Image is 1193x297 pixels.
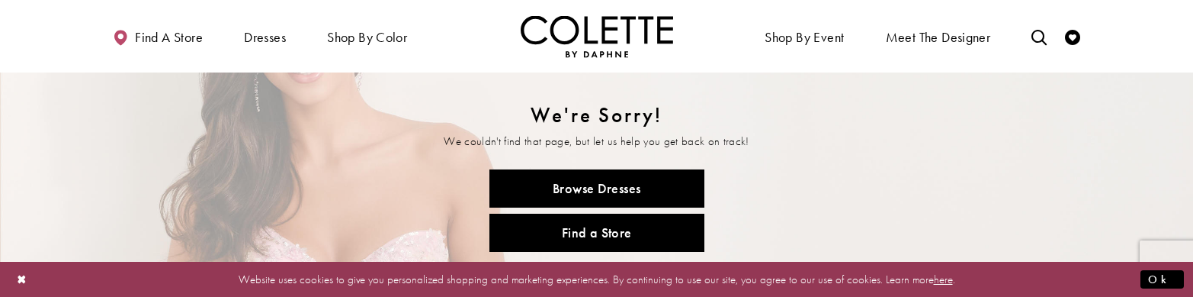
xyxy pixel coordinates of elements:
[135,30,203,45] span: Find a store
[327,30,407,45] span: Shop by color
[934,271,953,286] a: here
[882,15,995,57] a: Meet the designer
[110,269,1083,289] p: Website uses cookies to give you personalized shopping and marketing experiences. By continuing t...
[489,169,704,208] a: Browse Dresses
[109,15,207,57] a: Find a store
[244,30,286,45] span: Dresses
[521,15,673,57] img: Colette by Daphne
[323,15,411,57] span: Shop by color
[1028,15,1050,57] a: Toggle search
[1061,15,1084,57] a: Check Wishlist
[761,15,848,57] span: Shop By Event
[9,266,35,292] button: Close Dialog
[765,30,844,45] span: Shop By Event
[1140,270,1184,289] button: Submit Dialog
[240,15,290,57] span: Dresses
[489,214,704,252] a: Find a Store
[886,30,991,45] span: Meet the designer
[521,15,673,57] a: Visit Home Page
